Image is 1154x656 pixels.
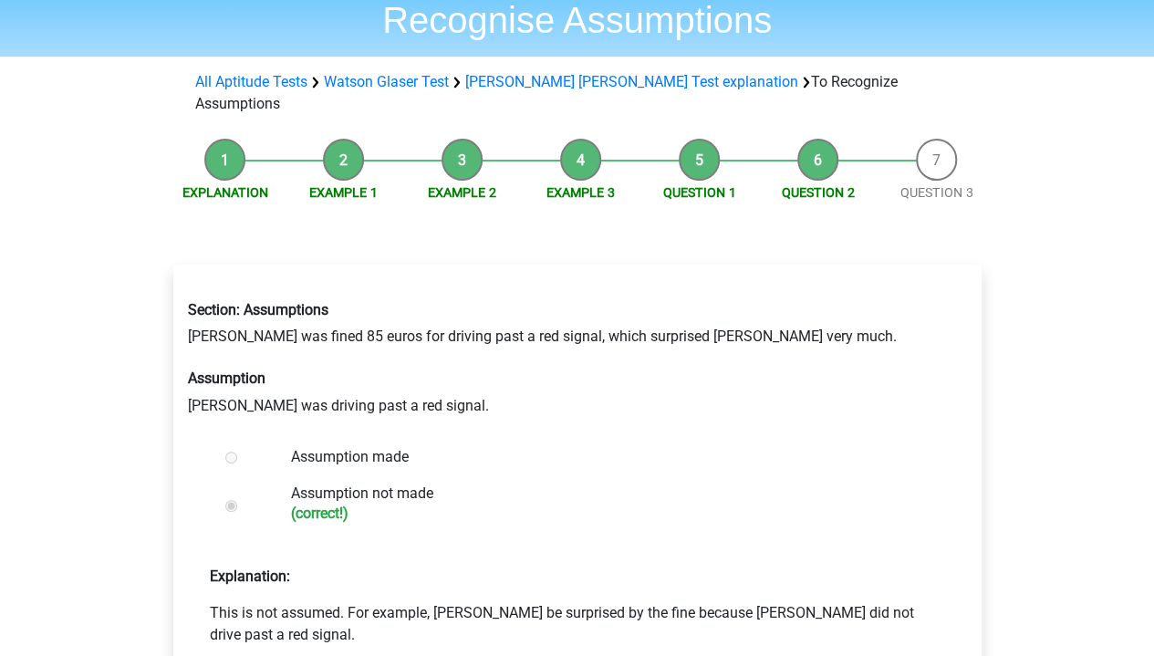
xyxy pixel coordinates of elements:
[195,73,307,90] a: All Aptitude Tests
[428,185,496,200] a: Example 2
[188,301,967,318] h6: Section: Assumptions
[900,185,973,200] a: Question 3
[663,185,736,200] a: Question 1
[324,73,449,90] a: Watson Glaser Test
[188,370,967,387] h6: Assumption
[291,483,922,522] label: Assumption not made
[309,185,378,200] a: Example 1
[782,185,855,200] a: Question 2
[182,185,268,200] a: Explanation
[546,185,615,200] a: Example 3
[174,286,981,431] div: [PERSON_NAME] was fined 85 euros for driving past a red signal, which surprised [PERSON_NAME] ver...
[465,73,798,90] a: [PERSON_NAME] [PERSON_NAME] Test explanation
[210,567,290,585] strong: Explanation:
[210,602,945,646] p: This is not assumed. For example, [PERSON_NAME] be surprised by the fine because [PERSON_NAME] di...
[188,71,967,115] div: To Recognize Assumptions
[291,446,922,468] label: Assumption made
[291,505,922,522] h6: (correct!)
